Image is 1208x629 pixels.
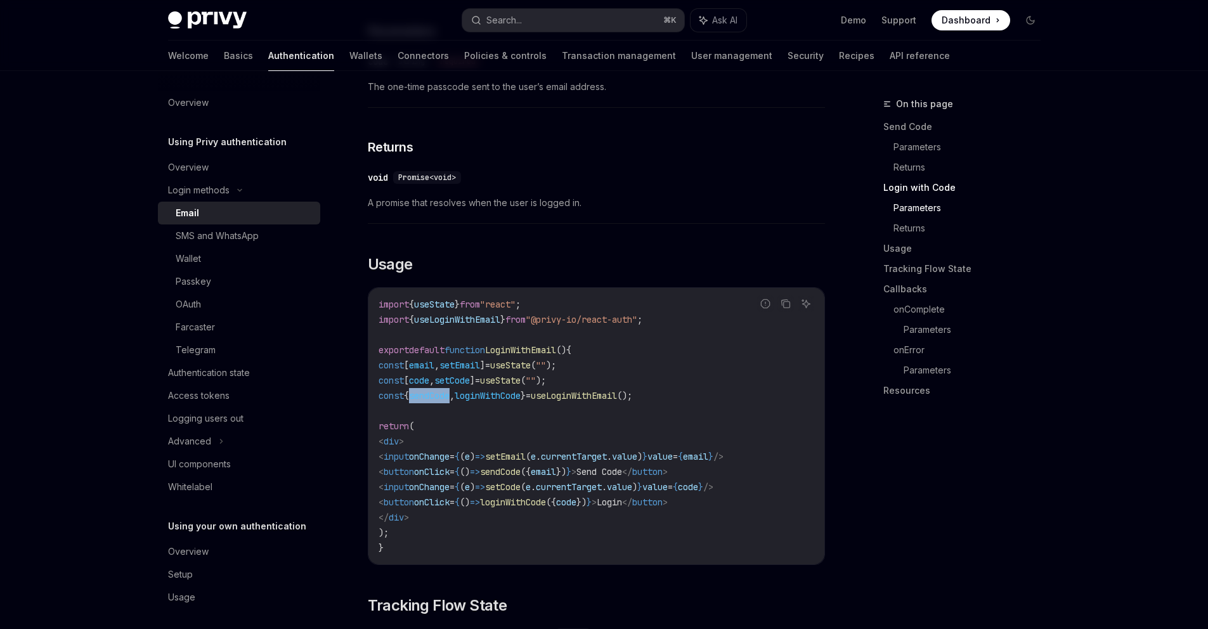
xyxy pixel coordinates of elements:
[562,41,676,71] a: Transaction management
[622,466,632,477] span: </
[158,224,320,247] a: SMS and WhatsApp
[455,481,460,493] span: {
[398,41,449,71] a: Connectors
[379,481,384,493] span: <
[521,375,526,386] span: (
[460,466,470,477] span: ()
[592,496,597,508] span: >
[673,481,678,493] span: {
[168,388,230,403] div: Access tokens
[642,481,668,493] span: value
[571,466,576,477] span: >
[521,390,526,401] span: }
[698,481,703,493] span: }
[176,342,216,358] div: Telegram
[379,436,384,447] span: <
[168,434,211,449] div: Advanced
[268,41,334,71] a: Authentication
[883,178,1051,198] a: Login with Code
[475,375,480,386] span: =
[883,238,1051,259] a: Usage
[602,481,607,493] span: .
[637,451,642,462] span: )
[622,496,632,508] span: </
[368,79,825,94] span: The one-time passcode sent to the user’s email address.
[798,295,814,312] button: Ask AI
[450,496,455,508] span: =
[460,451,465,462] span: (
[1020,10,1041,30] button: Toggle dark mode
[384,481,409,493] span: input
[893,198,1051,218] a: Parameters
[176,205,199,221] div: Email
[379,527,389,538] span: );
[883,259,1051,279] a: Tracking Flow State
[409,451,450,462] span: onChange
[404,360,409,371] span: [
[883,117,1051,137] a: Send Code
[703,481,713,493] span: />
[158,293,320,316] a: OAuth
[158,339,320,361] a: Telegram
[587,496,592,508] span: }
[632,496,663,508] span: button
[168,41,209,71] a: Welcome
[379,375,404,386] span: const
[932,10,1010,30] a: Dashboard
[470,375,475,386] span: ]
[158,476,320,498] a: Whitelabel
[546,496,556,508] span: ({
[379,420,409,432] span: return
[349,41,382,71] a: Wallets
[637,314,642,325] span: ;
[450,390,455,401] span: ,
[893,340,1051,360] a: onError
[176,320,215,335] div: Farcaster
[168,134,287,150] h5: Using Privy authentication
[521,481,526,493] span: (
[158,91,320,114] a: Overview
[379,542,384,554] span: }
[663,496,668,508] span: >
[158,316,320,339] a: Farcaster
[691,41,772,71] a: User management
[475,451,485,462] span: =>
[546,360,556,371] span: );
[531,360,536,371] span: (
[409,420,414,432] span: (
[536,375,546,386] span: );
[505,314,526,325] span: from
[168,519,306,534] h5: Using your own authentication
[597,496,622,508] span: Login
[176,297,201,312] div: OAuth
[379,360,404,371] span: const
[531,390,617,401] span: useLoginWithEmail
[414,466,450,477] span: onClick
[678,481,698,493] span: code
[404,375,409,386] span: [
[470,481,475,493] span: )
[470,451,475,462] span: )
[839,41,874,71] a: Recipes
[576,466,622,477] span: Send Code
[409,375,429,386] span: code
[379,496,384,508] span: <
[556,344,566,356] span: ()
[168,567,193,582] div: Setup
[536,481,602,493] span: currentTarget
[455,496,460,508] span: {
[757,295,774,312] button: Report incorrect code
[455,390,521,401] span: loginWithCode
[158,270,320,293] a: Passkey
[158,453,320,476] a: UI components
[450,466,455,477] span: =
[576,496,587,508] span: })
[788,41,824,71] a: Security
[480,299,516,310] span: "react"
[404,390,409,401] span: {
[893,157,1051,178] a: Returns
[708,451,713,462] span: }
[566,466,571,477] span: }
[607,451,612,462] span: .
[384,451,409,462] span: input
